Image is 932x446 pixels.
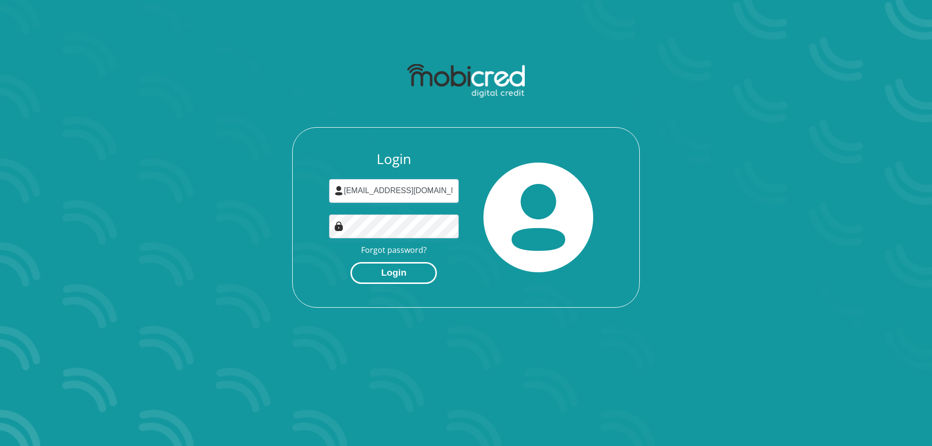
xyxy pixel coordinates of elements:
button: Login [350,262,437,284]
h3: Login [329,151,459,167]
input: Username [329,179,459,203]
a: Forgot password? [361,245,427,255]
img: Image [334,221,344,231]
img: mobicred logo [407,64,524,98]
img: user-icon image [334,186,344,196]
